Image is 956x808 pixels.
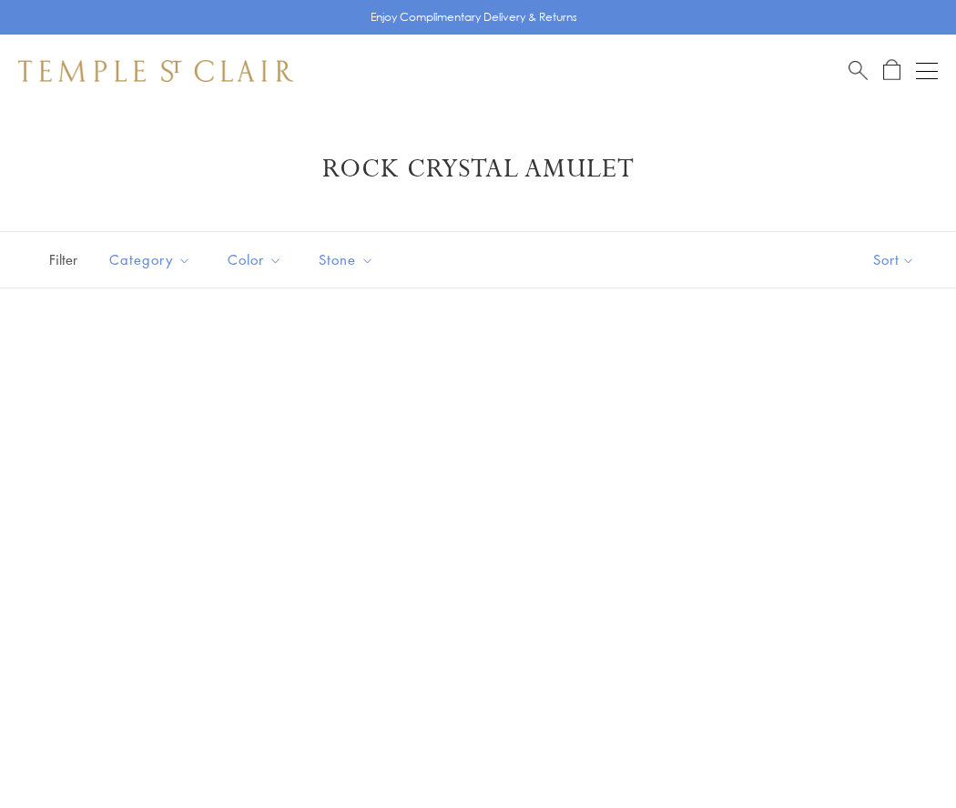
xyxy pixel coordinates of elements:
[214,239,296,280] button: Color
[96,239,205,280] button: Category
[832,232,956,288] button: Show sort by
[18,60,293,82] img: Temple St. Clair
[849,59,868,82] a: Search
[371,8,577,26] p: Enjoy Complimentary Delivery & Returns
[219,248,296,271] span: Color
[916,60,938,82] button: Open navigation
[305,239,388,280] button: Stone
[310,248,388,271] span: Stone
[883,59,900,82] a: Open Shopping Bag
[46,153,910,186] h1: Rock Crystal Amulet
[100,248,205,271] span: Category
